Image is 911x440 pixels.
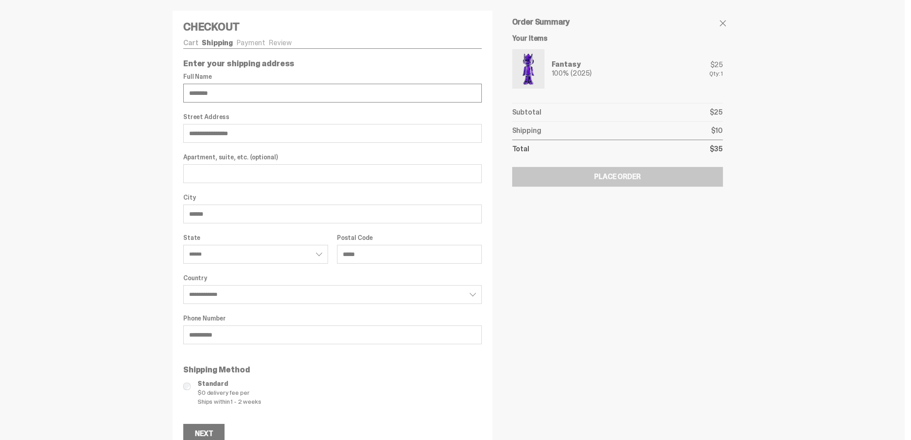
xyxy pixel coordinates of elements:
div: Fantasy [552,61,592,68]
div: $25 [709,61,723,68]
p: $25 [709,109,723,116]
p: Total [512,145,529,153]
label: Postal Code [337,234,482,241]
a: Cart [183,38,198,47]
label: Street Address [183,113,482,120]
h6: Your Items [512,35,723,42]
h4: Checkout [183,21,482,32]
h5: Order Summary [512,18,723,26]
div: Qty: 1 [709,70,723,77]
label: Full Name [183,73,482,80]
p: Enter your shipping address [183,60,482,68]
label: Phone Number [183,315,482,322]
span: Standard [198,379,482,388]
p: Shipping Method [183,366,482,374]
p: $10 [711,127,723,134]
button: Place Order [512,167,723,187]
label: Apartment, suite, etc. (optional) [183,154,482,161]
span: Ships within 1 - 2 weeks [198,397,482,406]
img: Yahoo-HG---1.png [514,51,543,87]
p: Subtotal [512,109,541,116]
div: Place Order [594,173,640,180]
label: City [183,194,482,201]
div: 100% (2025) [552,70,592,77]
label: Country [183,274,482,282]
p: Shipping [512,127,541,134]
div: Next [195,430,213,437]
a: Shipping [202,38,233,47]
p: $35 [709,145,723,153]
span: $0 delivery fee per [198,388,482,397]
label: State [183,234,328,241]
